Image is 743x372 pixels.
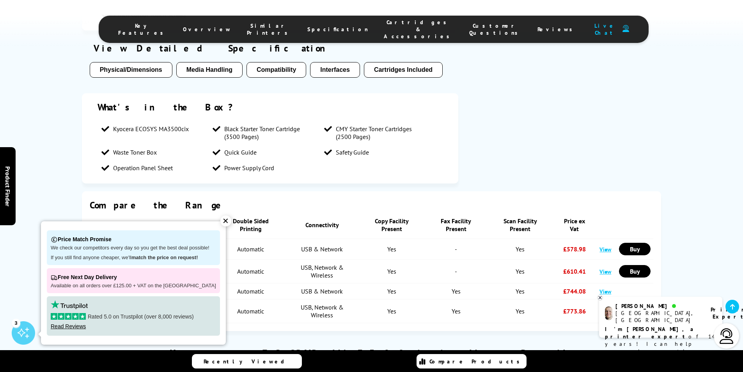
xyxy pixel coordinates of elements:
span: Overview [183,26,231,33]
td: £610.41 [553,260,596,283]
button: Cartridges Included [364,62,443,78]
div: View Detailed Specification [90,42,451,54]
span: Specification [307,26,368,33]
td: - [425,260,488,283]
img: user-headset-light.svg [719,328,734,344]
span: Product Finder [4,166,12,206]
span: Reviews [537,26,576,33]
td: £773.86 [553,299,596,323]
td: Yes [487,239,553,260]
th: Price ex Vat [553,211,596,239]
th: Connectivity [285,211,359,239]
p: If you still find anyone cheaper, we'll [51,255,216,261]
td: USB & Network [285,283,359,299]
div: [PERSON_NAME] [615,303,701,310]
a: Recently Viewed [192,354,302,368]
td: Automatic [216,239,285,260]
span: Recently Viewed [204,358,292,365]
span: Cartridges & Accessories [384,19,454,40]
span: Compare Products [429,358,524,365]
button: Media Handling [176,62,243,78]
img: user-headset-duotone.svg [622,25,629,32]
p: Available on all orders over £125.00 + VAT on the [GEOGRAPHIC_DATA] [51,283,216,289]
div: Compare the Range [90,199,654,211]
td: Yes [487,260,553,283]
div: ✕ [220,215,231,226]
a: Compare Products [417,354,527,368]
img: ashley-livechat.png [605,306,612,320]
span: Power Supply Cord [224,164,274,172]
span: Operation Panel Sheet [113,164,173,172]
td: £744.08 [553,283,596,299]
td: - [425,239,488,260]
strong: match the price on request! [131,255,198,260]
a: View [599,288,611,295]
div: [GEOGRAPHIC_DATA], [GEOGRAPHIC_DATA] [615,310,701,324]
span: Live Chat [592,22,619,36]
span: Kyocera ECOSYS MA3500cix [113,125,189,133]
td: Yes [425,299,488,323]
a: View [599,268,611,275]
td: USB & Network [285,239,359,260]
td: Yes [359,299,425,323]
td: Yes [425,283,488,299]
span: CMY Starter Toner Cartridges (2500 Pages) [336,125,428,141]
p: We check our competitors every day so you get the best deal possible! [51,245,216,251]
div: What's in the Box? [98,101,443,113]
a: View [599,246,611,253]
td: Yes [359,283,425,299]
span: Similar Printers [247,22,292,36]
p: Free Next Day Delivery [51,272,216,283]
span: Key Features [118,22,167,36]
td: Yes [359,260,425,283]
a: Read Reviews [51,323,86,329]
button: Compatibility [246,62,306,78]
td: Automatic [216,299,285,323]
td: Yes [487,299,553,323]
th: Fax Facility Present [425,211,488,239]
span: Quick Guide [224,148,257,156]
th: Scan Facility Present [487,211,553,239]
span: Customer Questions [469,22,522,36]
a: Buy [619,265,651,278]
img: trustpilot rating [51,300,88,309]
img: stars-5.svg [51,313,86,320]
td: Automatic [216,283,285,299]
b: I'm [PERSON_NAME], a printer expert [605,326,696,340]
button: Interfaces [310,62,360,78]
p: Rated 5.0 on Trustpilot (over 8,000 reviews) [51,313,216,320]
p: of 14 years! I can help you choose the right product [605,326,716,363]
td: Yes [487,283,553,299]
div: 3 [12,319,20,327]
p: Price Match Promise [51,234,216,245]
td: USB, Network & Wireless [285,299,359,323]
th: Model [90,211,216,239]
a: Buy [619,243,651,255]
h2: Kyocera ECOSYS MA3500cix in More Detail [82,347,661,360]
td: Yes [359,239,425,260]
td: Automatic [216,260,285,283]
td: USB, Network & Wireless [285,260,359,283]
span: Black Starter Toner Cartridge (3500 Pages) [224,125,316,141]
th: Copy Facility Present [359,211,425,239]
button: Physical/Dimensions [90,62,172,78]
span: Waste Toner Box [113,148,157,156]
span: Safety Guide [336,148,369,156]
td: £578.98 [553,239,596,260]
th: Double Sided Printing [216,211,285,239]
